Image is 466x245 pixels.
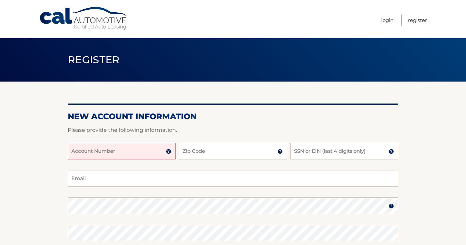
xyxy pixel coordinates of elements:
[39,7,129,30] a: Cal Automotive
[277,149,283,154] img: tooltip.svg
[179,143,287,159] input: Zip Code
[68,54,120,66] span: Register
[408,15,427,26] a: Register
[389,149,394,154] img: tooltip.svg
[290,143,398,159] input: SSN or EIN (last 4 digits only)
[68,112,398,122] h2: New Account Information
[68,125,398,135] p: Please provide the following information.
[166,149,171,154] img: tooltip.svg
[68,143,176,159] input: Account Number
[68,170,398,187] input: Email
[381,15,394,26] a: Login
[389,203,394,209] img: tooltip.svg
